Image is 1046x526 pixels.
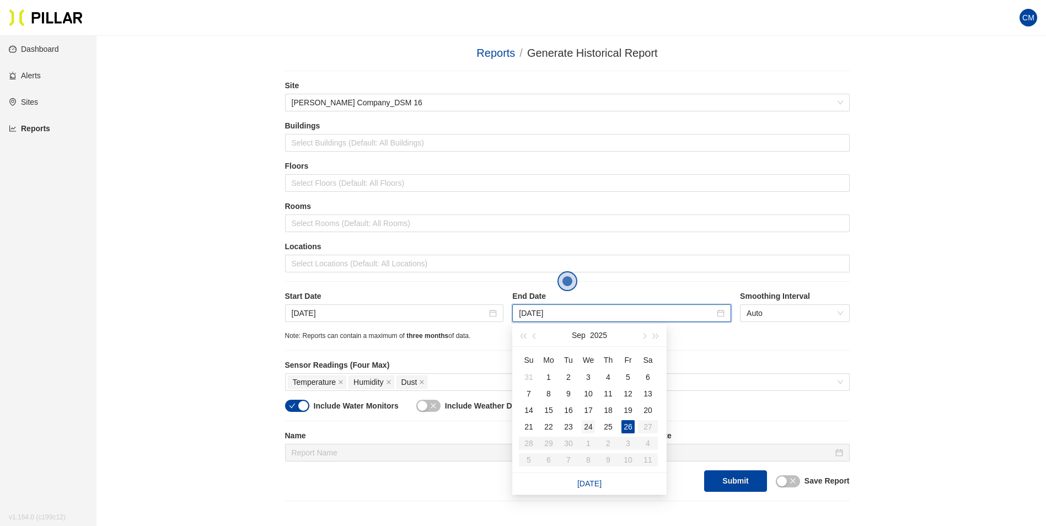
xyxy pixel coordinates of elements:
label: Buildings [285,120,850,132]
td: 2025-09-12 [618,385,638,402]
label: Site [285,80,850,92]
input: Sep 26, 2025 [519,307,715,319]
div: 5 [621,371,635,384]
span: close [419,379,425,386]
td: 2025-09-15 [539,402,559,418]
th: Fr [618,351,638,369]
td: 2025-09-25 [598,418,618,435]
td: 2025-09-18 [598,402,618,418]
span: close [338,379,344,386]
td: 2025-09-20 [638,402,658,418]
label: Include Weather Data [445,400,523,412]
button: Submit [704,470,766,492]
span: close [430,402,437,409]
label: Floors [285,160,850,172]
div: 12 [621,387,635,400]
div: 19 [621,404,635,417]
span: close [790,477,796,484]
span: Auto [747,305,843,321]
label: Locations [285,241,850,253]
span: Dust [401,376,417,388]
a: [DATE] [577,479,602,488]
input: Report Name [285,444,563,461]
label: Start Date [285,291,504,302]
span: Temperature [293,376,336,388]
td: 2025-09-03 [578,369,598,385]
div: 31 [522,371,535,384]
td: 2025-09-02 [559,369,578,385]
button: 2025 [590,324,607,346]
label: Include Water Monitors [314,400,399,412]
td: 2025-09-04 [598,369,618,385]
div: 23 [562,420,575,433]
div: 13 [641,387,655,400]
div: 24 [582,420,595,433]
div: 11 [602,387,615,400]
div: 17 [582,404,595,417]
a: dashboardDashboard [9,45,59,53]
td: 2025-09-01 [539,369,559,385]
td: 2025-09-14 [519,402,539,418]
span: CM [1022,9,1034,26]
a: line-chartReports [9,124,50,133]
th: We [578,351,598,369]
td: 2025-09-11 [598,385,618,402]
label: Public Link Expiration Date [572,430,850,442]
label: Report Type [572,359,850,371]
span: Weitz Company_DSM 16 [292,94,843,111]
span: All Locations [578,374,843,390]
div: 14 [522,404,535,417]
div: 25 [602,420,615,433]
td: 2025-08-31 [519,369,539,385]
td: 2025-09-16 [559,402,578,418]
span: close [386,379,391,386]
td: 2025-09-21 [519,418,539,435]
div: 10 [582,387,595,400]
img: Pillar Technologies [9,9,83,26]
td: 2025-09-06 [638,369,658,385]
label: End Date [512,291,731,302]
div: 7 [522,387,535,400]
div: 18 [602,404,615,417]
a: environmentSites [9,98,38,106]
td: 2025-09-10 [578,385,598,402]
div: Note: Reports can contain a maximum of of data. [285,331,850,341]
td: 2025-09-09 [559,385,578,402]
td: 2025-09-05 [618,369,638,385]
th: Th [598,351,618,369]
td: 2025-09-22 [539,418,559,435]
label: Name [285,430,563,442]
span: Generate Historical Report [527,47,658,59]
th: Su [519,351,539,369]
td: 2025-09-23 [559,418,578,435]
div: 20 [641,404,655,417]
div: 1 [542,371,555,384]
div: 15 [542,404,555,417]
div: 8 [542,387,555,400]
td: 2025-09-13 [638,385,658,402]
td: 2025-09-07 [519,385,539,402]
button: Sep [572,324,586,346]
th: Sa [638,351,658,369]
div: 16 [562,404,575,417]
span: check [289,402,296,409]
td: 2025-09-17 [578,402,598,418]
td: 2025-09-24 [578,418,598,435]
button: Open the dialog [557,271,577,291]
td: 2025-09-26 [618,418,638,435]
div: 9 [562,387,575,400]
div: 4 [602,371,615,384]
div: 3 [582,371,595,384]
label: Smoothing Interval [740,291,849,302]
label: Sensor Readings (Four Max) [285,359,563,371]
th: Mo [539,351,559,369]
a: alertAlerts [9,71,41,80]
span: three months [406,332,448,340]
span: / [519,47,523,59]
label: Save Report [804,475,850,487]
input: Sep 23, 2025 [292,307,487,319]
span: Humidity [353,376,383,388]
div: 2 [562,371,575,384]
label: Rooms [285,201,850,212]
